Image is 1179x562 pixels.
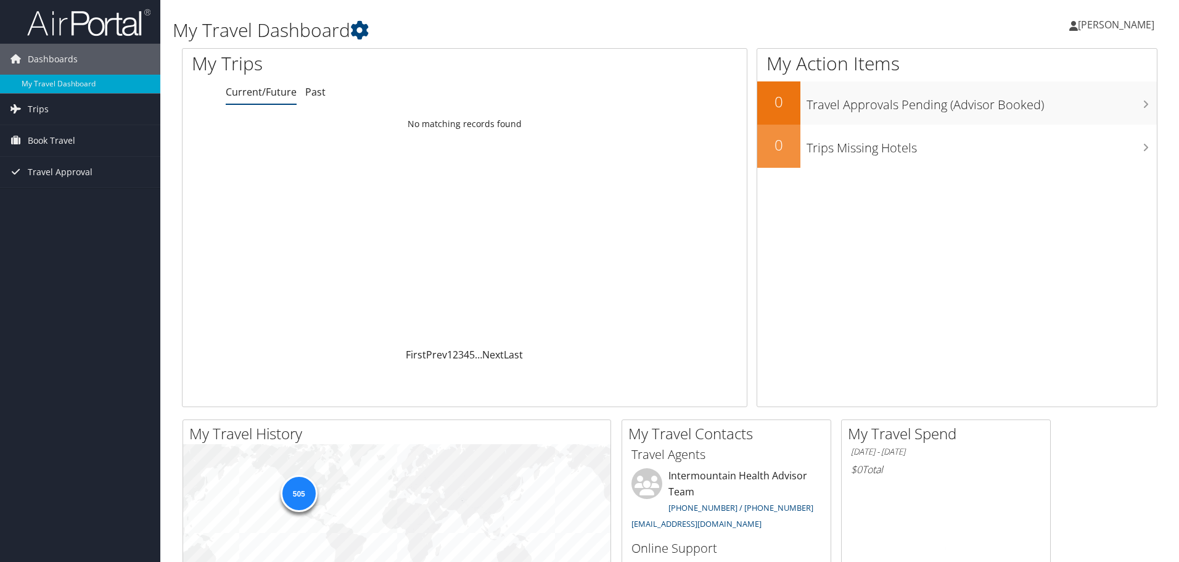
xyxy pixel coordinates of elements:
[280,475,317,512] div: 505
[406,348,426,362] a: First
[851,463,862,476] span: $0
[189,423,610,444] h2: My Travel History
[482,348,504,362] a: Next
[464,348,469,362] a: 4
[625,468,828,534] li: Intermountain Health Advisor Team
[807,133,1157,157] h3: Trips Missing Hotels
[1069,6,1167,43] a: [PERSON_NAME]
[447,348,453,362] a: 1
[305,85,326,99] a: Past
[631,518,762,529] a: [EMAIL_ADDRESS][DOMAIN_NAME]
[851,463,1041,476] h6: Total
[631,446,821,463] h3: Travel Agents
[458,348,464,362] a: 3
[631,540,821,557] h3: Online Support
[475,348,482,362] span: …
[807,90,1157,114] h3: Travel Approvals Pending (Advisor Booked)
[226,85,297,99] a: Current/Future
[1078,18,1154,31] span: [PERSON_NAME]
[757,51,1157,76] h1: My Action Items
[453,348,458,362] a: 2
[28,44,78,75] span: Dashboards
[28,157,92,188] span: Travel Approval
[192,51,503,76] h1: My Trips
[504,348,523,362] a: Last
[668,502,813,513] a: [PHONE_NUMBER] / [PHONE_NUMBER]
[27,8,150,37] img: airportal-logo.png
[183,113,747,135] td: No matching records found
[469,348,475,362] a: 5
[851,446,1041,458] h6: [DATE] - [DATE]
[757,91,800,112] h2: 0
[848,423,1050,444] h2: My Travel Spend
[173,17,836,43] h1: My Travel Dashboard
[28,94,49,125] span: Trips
[628,423,831,444] h2: My Travel Contacts
[426,348,447,362] a: Prev
[757,134,800,155] h2: 0
[28,125,75,156] span: Book Travel
[757,125,1157,168] a: 0Trips Missing Hotels
[757,81,1157,125] a: 0Travel Approvals Pending (Advisor Booked)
